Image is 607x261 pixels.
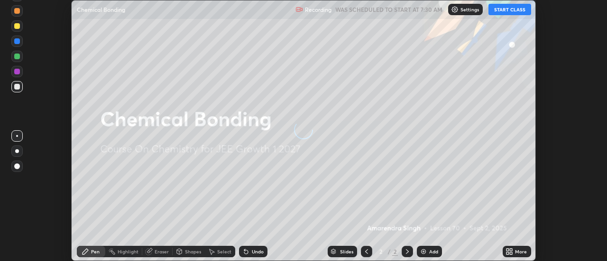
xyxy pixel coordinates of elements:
div: Pen [91,249,100,254]
div: More [515,249,527,254]
h5: WAS SCHEDULED TO START AT 7:30 AM [335,5,442,14]
p: Recording [305,6,331,13]
div: 2 [392,247,398,256]
div: Undo [252,249,264,254]
img: recording.375f2c34.svg [295,6,303,13]
img: add-slide-button [420,248,427,255]
img: class-settings-icons [451,6,459,13]
button: START CLASS [488,4,531,15]
div: Add [429,249,438,254]
div: Select [217,249,231,254]
div: Shapes [185,249,201,254]
p: Chemical Bonding [77,6,125,13]
div: Slides [340,249,353,254]
div: / [387,249,390,254]
div: Highlight [118,249,138,254]
div: Eraser [155,249,169,254]
p: Settings [460,7,479,12]
div: 2 [376,249,386,254]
